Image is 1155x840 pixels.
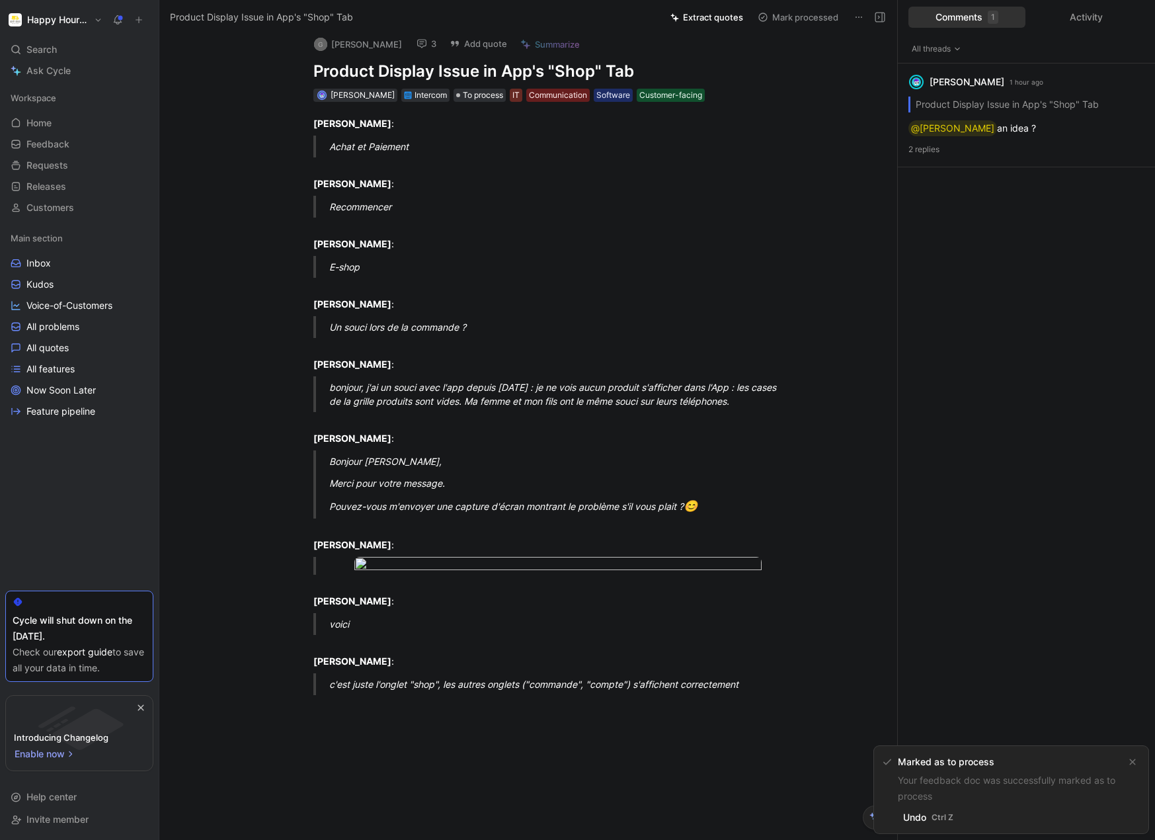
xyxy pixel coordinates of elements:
span: Now Soon Later [26,384,96,397]
button: Mark processed [752,8,844,26]
a: All features [5,359,153,379]
span: Releases [26,180,66,193]
span: [PERSON_NAME] [331,90,395,100]
div: Z [946,811,955,824]
span: Requests [26,159,68,172]
img: Happy Hours Market [9,13,22,26]
div: Recommencer [329,200,787,214]
div: G [314,38,327,51]
div: : [313,223,771,251]
span: Voice-of-Customers [26,299,112,312]
div: voici [329,617,787,631]
strong: [PERSON_NAME] [313,118,391,129]
strong: [PERSON_NAME] [313,539,391,550]
button: 3 [411,34,442,53]
div: Check our to save all your data in time. [13,644,146,676]
a: All quotes [5,338,153,358]
div: Achat et Paiement [329,140,787,153]
div: Main sectionInboxKudosVoice-of-CustomersAll problemsAll quotesAll featuresNow Soon LaterFeature p... [5,228,153,421]
button: Add quote [444,34,513,53]
a: All problems [5,317,153,337]
strong: [PERSON_NAME] [313,433,391,444]
span: Invite member [26,814,89,825]
div: Un souci lors de la commande ? [329,320,787,334]
div: : [313,116,771,130]
div: 1 [988,11,998,24]
button: Enable now [14,745,76,763]
span: Summarize [535,38,580,50]
img: avatar [910,76,922,88]
div: Activity [1028,7,1145,28]
button: Summarize [514,35,586,54]
a: Releases [5,177,153,196]
div: Main section [5,228,153,248]
div: c'est juste l'onglet "shop", les autres onglets ("commande", "compte") s'affichent correctement [329,677,787,691]
div: Bonjour [PERSON_NAME], [329,454,787,468]
span: Ask Cycle [26,63,71,79]
div: Introducing Changelog [14,730,108,745]
div: Comments1 [908,7,1025,28]
div: E-shop [329,260,787,274]
span: Customers [26,201,74,214]
button: G[PERSON_NAME] [308,34,408,54]
a: Feedback [5,134,153,154]
p: 1 hour ago [1010,76,1043,88]
div: bonjour, j'ai un souci avec l'app depuis [DATE] : je ne vois aucun produit s'afficher dans l'App ... [329,380,787,408]
span: Home [26,116,52,130]
div: Intercom [415,89,447,102]
a: Home [5,113,153,133]
a: Ask Cycle [5,61,153,81]
div: To process [454,89,506,102]
div: Help center [5,787,153,807]
div: Ctrl [932,811,946,824]
strong: [PERSON_NAME] [313,298,391,310]
span: Help center [26,791,77,802]
strong: [PERSON_NAME] [313,238,391,249]
span: 😊 [684,499,697,513]
span: Your feedback doc was successfully marked as to process [898,775,1115,802]
span: Feature pipeline [26,405,95,418]
a: Feature pipeline [5,401,153,421]
img: bg-BLZuj68n.svg [17,696,141,763]
span: All threads [912,42,961,56]
div: : [313,640,771,668]
div: : [313,524,771,552]
a: Customers [5,198,153,218]
strong: [PERSON_NAME] [313,595,391,607]
a: export guide [57,646,112,657]
h1: Happy Hours Market [27,14,89,26]
span: Feedback [26,138,69,151]
div: Communication [529,89,587,102]
strong: [PERSON_NAME] [313,655,391,667]
div: Marked as to process [898,754,1119,770]
a: Kudos [5,274,153,294]
a: Voice-of-Customers [5,296,153,315]
span: Search [26,42,57,58]
span: Undo [903,810,926,825]
a: Requests [5,155,153,175]
strong: [PERSON_NAME] [313,358,391,370]
div: Search [5,40,153,60]
span: Kudos [26,278,54,291]
span: All features [26,362,75,376]
div: : [313,343,771,371]
div: Merci pour votre message. [329,476,787,490]
span: Main section [11,231,63,245]
strong: [PERSON_NAME] [313,178,391,189]
button: Happy Hours MarketHappy Hours Market [5,11,106,29]
span: Workspace [11,91,56,105]
div: Software [596,89,630,102]
a: Now Soon Later [5,380,153,400]
button: All threads [908,42,965,56]
div: IT [512,89,520,102]
button: UndoCtrlZ [898,810,961,825]
div: Cycle will shut down on the [DATE]. [13,612,146,644]
div: Workspace [5,88,153,108]
div: : [313,580,771,608]
div: [PERSON_NAME] [930,74,1004,90]
span: All problems [26,320,79,333]
span: Enable now [15,746,66,762]
span: Inbox [26,257,51,270]
div: Customer-facing [639,89,702,102]
p: 2 replies [908,143,1144,156]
